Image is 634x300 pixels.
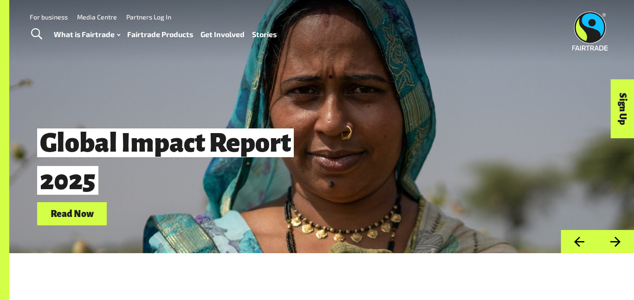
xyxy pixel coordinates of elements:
[37,128,294,195] span: Global Impact Report 2025
[201,28,245,41] a: Get Involved
[126,13,171,21] a: Partners Log In
[77,13,117,21] a: Media Centre
[252,28,277,41] a: Stories
[25,23,48,46] a: Toggle Search
[30,13,68,21] a: For business
[572,12,608,51] img: Fairtrade Australia New Zealand logo
[597,230,634,254] button: Next
[37,202,107,226] a: Read Now
[54,28,120,41] a: What is Fairtrade
[127,28,193,41] a: Fairtrade Products
[561,230,597,254] button: Previous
